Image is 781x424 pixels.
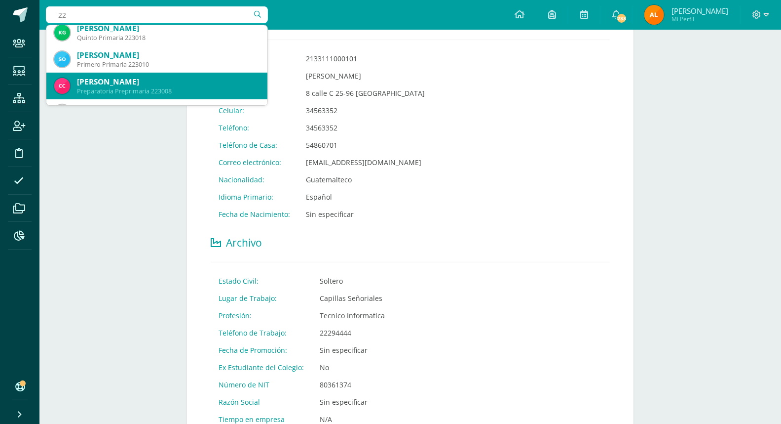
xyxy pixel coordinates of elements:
[211,154,298,171] td: Correo electrónico:
[312,359,393,376] td: No
[211,272,312,290] td: Estado Civil:
[298,119,433,136] td: 34563352
[77,34,260,42] div: Quinto Primaria 223018
[77,87,260,95] div: Preparatoria Preprimaria 223008
[54,25,70,41] img: 79aa4f59219b3ffa80aa5fc752f5aa61.png
[298,154,433,171] td: [EMAIL_ADDRESS][DOMAIN_NAME]
[211,102,298,119] td: Celular:
[77,50,260,60] div: [PERSON_NAME]
[211,136,298,154] td: Teléfono de Casa:
[54,105,70,121] img: 45x45
[312,393,393,411] td: Sin especificar
[312,307,393,324] td: Tecnico Informatica
[312,290,393,307] td: Capillas Señoriales
[211,307,312,324] td: Profesión:
[298,188,433,206] td: Español
[298,85,433,102] td: 8 calle C 25-96 [GEOGRAPHIC_DATA]
[298,206,433,223] td: Sin especificar
[54,78,70,94] img: eaee7ba86fed297ecd93dc824344246f.png
[77,77,260,87] div: [PERSON_NAME]
[298,67,433,85] td: [PERSON_NAME]
[211,206,298,223] td: Fecha de Nacimiento:
[312,376,393,393] td: 80361374
[211,341,312,359] td: Fecha de Promoción:
[77,60,260,69] div: Primero Primaria 223010
[54,51,70,67] img: 8c262f552e6bbaeccf5dc4240ba7f8d0.png
[312,341,393,359] td: Sin especificar
[616,13,627,24] span: 233
[77,23,260,34] div: [PERSON_NAME]
[211,359,312,376] td: Ex Estudiante del Colegio:
[211,393,312,411] td: Razón Social
[312,272,393,290] td: Soltero
[211,376,312,393] td: Número de NIT
[298,50,433,67] td: 2133111000101
[644,5,664,25] img: af9b8bc9e20a7c198341f7486dafb623.png
[298,102,433,119] td: 34563352
[312,324,393,341] td: 22294444
[211,171,298,188] td: Nacionalidad:
[211,324,312,341] td: Teléfono de Trabajo:
[298,171,433,188] td: Guatemalteco
[211,188,298,206] td: Idioma Primario:
[671,15,728,23] span: Mi Perfil
[77,103,260,114] div: [PERSON_NAME]
[671,6,728,16] span: [PERSON_NAME]
[211,290,312,307] td: Lugar de Trabajo:
[46,6,268,23] input: Busca un usuario...
[211,119,298,136] td: Teléfono:
[226,236,262,250] span: Archivo
[298,136,433,154] td: 54860701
